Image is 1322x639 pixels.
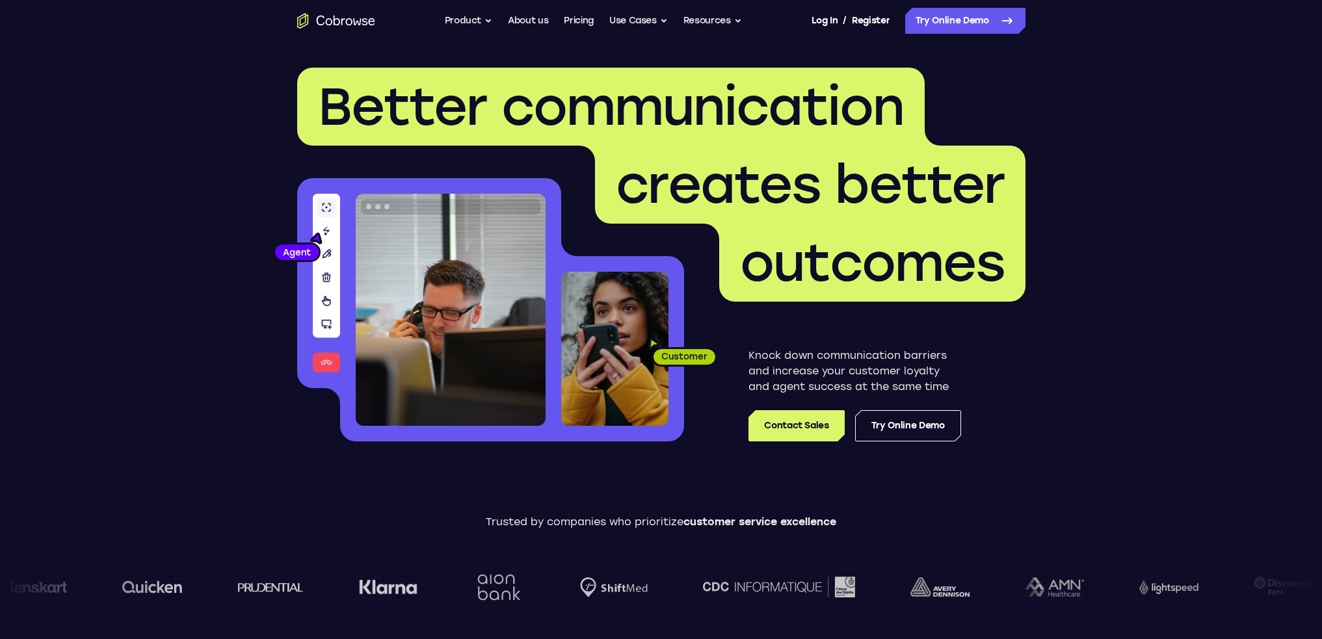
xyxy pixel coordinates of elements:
a: Register [852,8,890,34]
img: CDC Informatique [699,577,851,597]
a: Try Online Demo [855,410,961,441]
button: Resources [683,8,742,34]
span: outcomes [740,231,1005,294]
img: A customer support agent talking on the phone [356,194,546,426]
img: avery-dennison [906,577,966,597]
img: Aion Bank [469,561,522,614]
span: customer service excellence [683,515,836,528]
a: Log In [812,8,838,34]
a: Contact Sales [748,410,844,441]
img: Shiftmed [577,577,644,597]
img: prudential [234,582,300,592]
a: Go to the home page [297,13,375,29]
button: Use Cases [609,8,668,34]
span: / [843,13,847,29]
a: Pricing [564,8,594,34]
p: Knock down communication barriers and increase your customer loyalty and agent success at the sam... [748,348,961,395]
span: Better communication [318,75,904,138]
a: About us [508,8,548,34]
span: creates better [616,153,1005,216]
a: Try Online Demo [905,8,1025,34]
button: Product [445,8,493,34]
img: A customer holding their phone [561,272,668,426]
img: Lightspeed [1135,580,1195,593]
img: Klarna [355,579,414,595]
img: quicken [118,577,179,597]
img: AMN Healthcare [1021,577,1080,597]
